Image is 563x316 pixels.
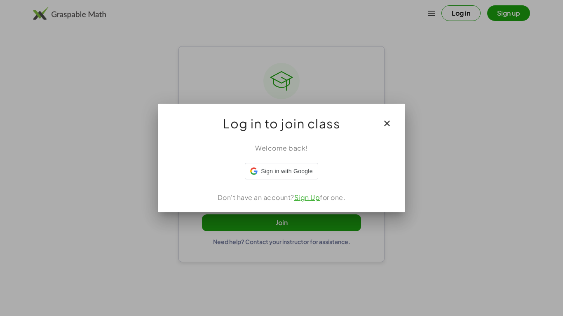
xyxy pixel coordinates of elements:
[294,193,320,202] a: Sign Up
[168,143,395,153] div: Welcome back!
[261,167,312,176] span: Sign in with Google
[223,114,340,133] span: Log in to join class
[245,163,318,179] div: Sign in with Google
[168,193,395,202] div: Don't have an account? for one.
